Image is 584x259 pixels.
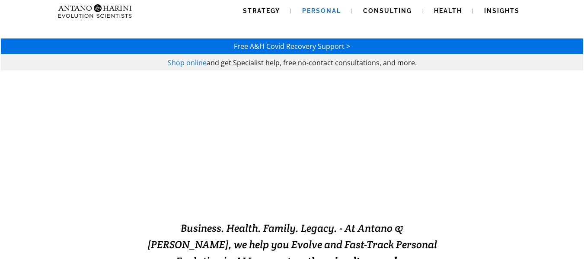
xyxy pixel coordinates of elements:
span: Health [434,7,462,14]
strong: EVOLVING [189,180,280,201]
span: Consulting [363,7,412,14]
span: and get Specialist help, free no-contact consultations, and more. [207,58,417,67]
a: Shop online [168,58,207,67]
span: Personal [302,7,341,14]
strong: EXCELLENCE [280,180,395,201]
span: Insights [484,7,520,14]
span: Strategy [243,7,280,14]
a: Free A&H Covid Recovery Support > [234,42,350,51]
